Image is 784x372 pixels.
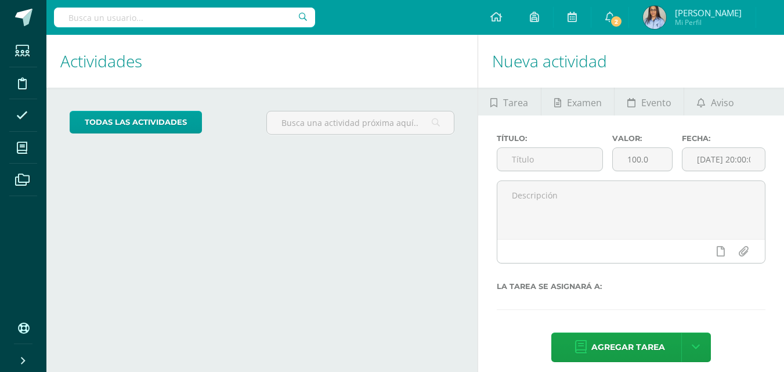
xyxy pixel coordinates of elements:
[267,111,453,134] input: Busca una actividad próxima aquí...
[54,8,315,27] input: Busca un usuario...
[541,88,614,115] a: Examen
[684,88,746,115] a: Aviso
[492,35,770,88] h1: Nueva actividad
[497,148,603,171] input: Título
[497,282,765,291] label: La tarea se asignará a:
[567,89,602,117] span: Examen
[682,134,765,143] label: Fecha:
[60,35,464,88] h1: Actividades
[497,134,604,143] label: Título:
[591,333,665,362] span: Agregar tarea
[675,17,742,27] span: Mi Perfil
[711,89,734,117] span: Aviso
[610,15,623,28] span: 2
[503,89,528,117] span: Tarea
[643,6,666,29] img: 70b1105214193c847cd35a8087b967c7.png
[613,148,672,171] input: Puntos máximos
[478,88,541,115] a: Tarea
[682,148,765,171] input: Fecha de entrega
[615,88,684,115] a: Evento
[70,111,202,133] a: todas las Actividades
[675,7,742,19] span: [PERSON_NAME]
[612,134,673,143] label: Valor:
[641,89,671,117] span: Evento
